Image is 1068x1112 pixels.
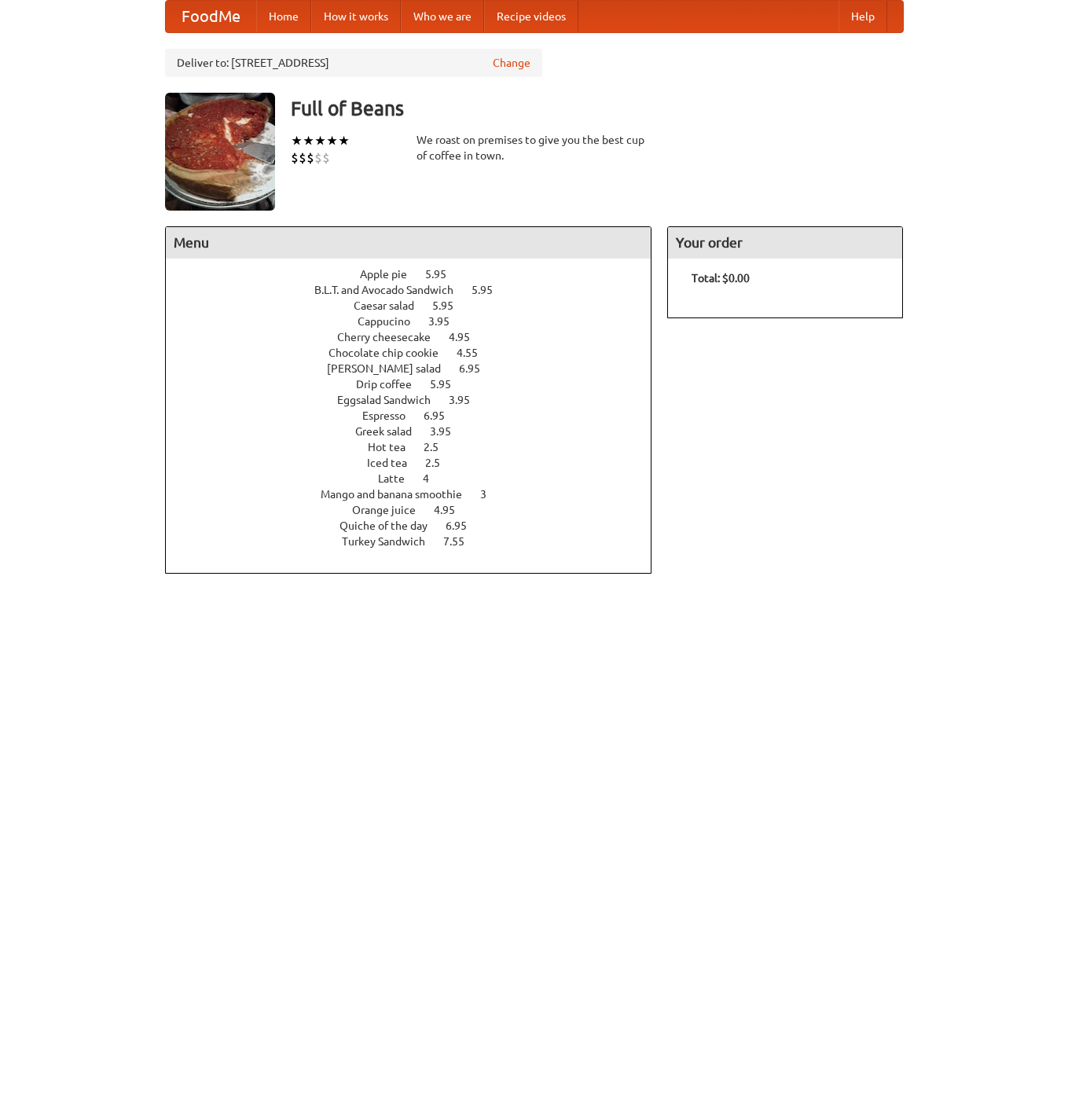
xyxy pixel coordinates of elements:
h4: Your order [668,227,902,259]
li: ★ [338,132,350,149]
span: 2.5 [425,457,456,469]
li: $ [306,149,314,167]
a: FoodMe [166,1,256,32]
span: Chocolate chip cookie [328,347,454,359]
a: Iced tea 2.5 [367,457,469,469]
span: Apple pie [360,268,423,281]
a: Mango and banana smoothie 3 [321,488,516,501]
a: Greek salad 3.95 [355,425,480,438]
span: [PERSON_NAME] salad [327,362,457,375]
li: $ [299,149,306,167]
a: Chocolate chip cookie 4.55 [328,347,507,359]
a: Recipe videos [484,1,578,32]
a: Home [256,1,311,32]
span: 7.55 [443,535,480,548]
span: Drip coffee [356,378,428,391]
span: Espresso [362,409,421,422]
span: Latte [378,472,420,485]
li: ★ [326,132,338,149]
span: 4.95 [449,331,486,343]
span: 5.95 [425,268,462,281]
span: Eggsalad Sandwich [337,394,446,406]
li: ★ [314,132,326,149]
div: Deliver to: [STREET_ADDRESS] [165,49,542,77]
span: 6.95 [459,362,496,375]
a: Turkey Sandwich 7.55 [342,535,494,548]
a: Latte 4 [378,472,458,485]
li: ★ [303,132,314,149]
span: 3.95 [430,425,467,438]
span: Caesar salad [354,299,430,312]
li: $ [322,149,330,167]
li: $ [314,149,322,167]
a: B.L.T. and Avocado Sandwich 5.95 [314,284,522,296]
a: Who we are [401,1,484,32]
a: Change [493,55,530,71]
a: Espresso 6.95 [362,409,474,422]
span: Cherry cheesecake [337,331,446,343]
span: 6.95 [424,409,461,422]
div: We roast on premises to give you the best cup of coffee in town. [417,132,652,163]
span: 4 [423,472,445,485]
a: Hot tea 2.5 [368,441,468,453]
a: Quiche of the day 6.95 [339,519,496,532]
li: $ [291,149,299,167]
span: 3.95 [449,394,486,406]
a: How it works [311,1,401,32]
a: Drip coffee 5.95 [356,378,480,391]
a: Cappucino 3.95 [358,315,479,328]
a: Help [839,1,887,32]
li: ★ [291,132,303,149]
span: Cappucino [358,315,426,328]
a: Eggsalad Sandwich 3.95 [337,394,499,406]
a: Caesar salad 5.95 [354,299,483,312]
b: Total: $0.00 [692,272,750,284]
span: B.L.T. and Avocado Sandwich [314,284,469,296]
a: [PERSON_NAME] salad 6.95 [327,362,509,375]
span: Hot tea [368,441,421,453]
span: Orange juice [352,504,431,516]
h4: Menu [166,227,651,259]
span: 5.95 [430,378,467,391]
h3: Full of Beans [291,93,904,124]
span: Iced tea [367,457,423,469]
span: 3.95 [428,315,465,328]
span: Quiche of the day [339,519,443,532]
span: 4.55 [457,347,494,359]
img: angular.jpg [165,93,275,211]
span: Greek salad [355,425,428,438]
span: Turkey Sandwich [342,535,441,548]
span: 4.95 [434,504,471,516]
span: 6.95 [446,519,483,532]
a: Orange juice 4.95 [352,504,484,516]
a: Apple pie 5.95 [360,268,475,281]
span: 5.95 [472,284,508,296]
span: Mango and banana smoothie [321,488,478,501]
a: Cherry cheesecake 4.95 [337,331,499,343]
span: 3 [480,488,502,501]
span: 5.95 [432,299,469,312]
span: 2.5 [424,441,454,453]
